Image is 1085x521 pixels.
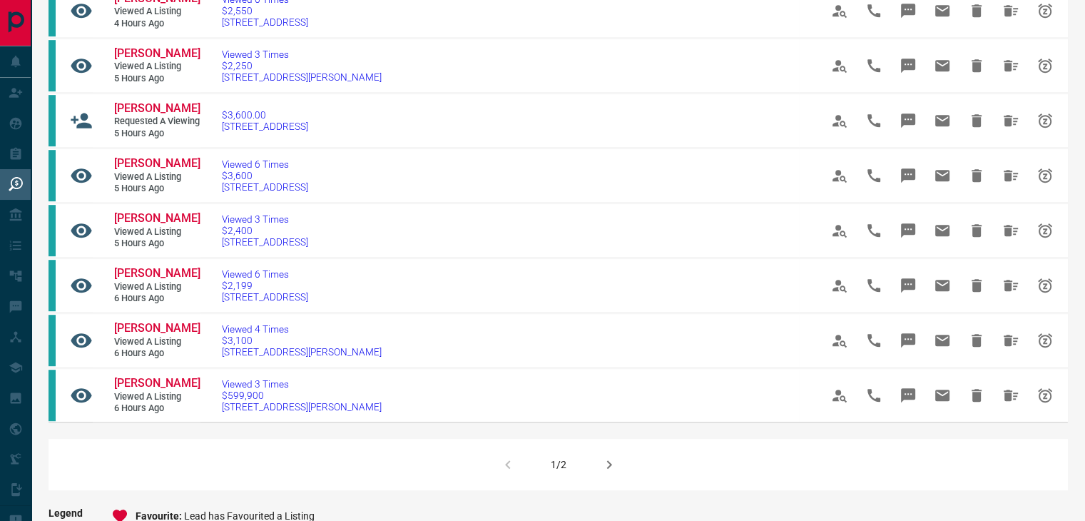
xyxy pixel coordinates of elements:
span: Hide [959,158,994,193]
span: Hide All from Juhi Patel [994,378,1028,413]
span: Snooze [1028,49,1062,83]
a: [PERSON_NAME] [114,46,200,61]
a: [PERSON_NAME] [114,211,200,226]
span: Hide [959,103,994,138]
span: Message [891,378,925,413]
span: $2,250 [222,60,382,71]
span: 6 hours ago [114,348,200,360]
span: [PERSON_NAME] [114,211,200,225]
span: View Profile [822,378,857,413]
span: [STREET_ADDRESS] [222,181,308,193]
span: Call [857,213,891,248]
div: condos.ca [49,370,56,421]
span: View Profile [822,323,857,358]
span: Message [891,49,925,83]
span: [STREET_ADDRESS][PERSON_NAME] [222,346,382,358]
span: Email [925,378,959,413]
span: Call [857,158,891,193]
span: $3,600.00 [222,109,308,121]
span: Snooze [1028,268,1062,303]
div: condos.ca [49,260,56,311]
span: [PERSON_NAME] [114,101,200,115]
div: condos.ca [49,95,56,146]
a: Viewed 3 Times$599,900[STREET_ADDRESS][PERSON_NAME] [222,378,382,413]
span: Snooze [1028,378,1062,413]
span: Viewed a Listing [114,226,200,238]
span: Snooze [1028,158,1062,193]
span: Viewed a Listing [114,281,200,293]
span: Hide [959,378,994,413]
a: [PERSON_NAME] [114,101,200,116]
span: Email [925,268,959,303]
span: 4 hours ago [114,18,200,30]
span: Viewed 3 Times [222,378,382,390]
span: Message [891,268,925,303]
span: Call [857,268,891,303]
span: [PERSON_NAME] [114,156,200,170]
span: [STREET_ADDRESS][PERSON_NAME] [222,71,382,83]
span: $2,550 [222,5,308,16]
span: [STREET_ADDRESS] [222,121,308,132]
span: Hide All from Chloe Lin [994,49,1028,83]
span: $3,600 [222,170,308,181]
span: Hide All from Alex Zhou [994,323,1028,358]
span: Email [925,49,959,83]
span: [STREET_ADDRESS] [222,236,308,248]
span: Call [857,378,891,413]
div: 1/2 [551,459,566,470]
span: Snooze [1028,213,1062,248]
span: View Profile [822,268,857,303]
span: 6 hours ago [114,403,200,415]
span: 6 hours ago [114,293,200,305]
span: [PERSON_NAME] [114,46,200,60]
span: $2,199 [222,280,308,291]
span: Viewed 4 Times [222,323,382,335]
span: $3,100 [222,335,382,346]
span: Viewed a Listing [114,6,200,18]
span: Message [891,103,925,138]
span: 5 hours ago [114,238,200,250]
a: Viewed 3 Times$2,400[STREET_ADDRESS] [222,213,308,248]
span: Viewed 3 Times [222,213,308,225]
a: Viewed 4 Times$3,100[STREET_ADDRESS][PERSON_NAME] [222,323,382,358]
span: Hide [959,213,994,248]
span: Viewed a Listing [114,336,200,348]
div: condos.ca [49,150,56,201]
span: Viewed a Listing [114,171,200,183]
span: Email [925,323,959,358]
span: [STREET_ADDRESS] [222,291,308,303]
span: Viewed a Listing [114,391,200,403]
a: [PERSON_NAME] [114,156,200,171]
a: [PERSON_NAME] [114,376,200,391]
span: Message [891,158,925,193]
a: [PERSON_NAME] [114,266,200,281]
span: Viewed 6 Times [222,158,308,170]
span: Call [857,103,891,138]
span: Requested a Viewing [114,116,200,128]
span: $2,400 [222,225,308,236]
span: $599,900 [222,390,382,401]
div: condos.ca [49,40,56,91]
span: View Profile [822,103,857,138]
span: Message [891,213,925,248]
span: Email [925,213,959,248]
a: Viewed 3 Times$2,250[STREET_ADDRESS][PERSON_NAME] [222,49,382,83]
a: Viewed 6 Times$2,199[STREET_ADDRESS] [222,268,308,303]
div: condos.ca [49,315,56,366]
span: [STREET_ADDRESS] [222,16,308,28]
span: Email [925,103,959,138]
span: Snooze [1028,103,1062,138]
span: Viewed 3 Times [222,49,382,60]
span: Snooze [1028,323,1062,358]
span: View Profile [822,213,857,248]
span: [PERSON_NAME] [114,376,200,390]
span: Message [891,323,925,358]
span: Viewed 6 Times [222,268,308,280]
div: condos.ca [49,205,56,256]
span: Hide [959,323,994,358]
span: Hide [959,268,994,303]
span: Email [925,158,959,193]
span: [PERSON_NAME] [114,321,200,335]
span: Hide All from Caitlin Galbraith [994,103,1028,138]
span: [STREET_ADDRESS][PERSON_NAME] [222,401,382,413]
